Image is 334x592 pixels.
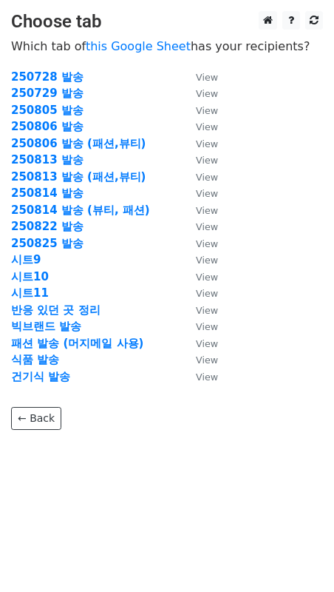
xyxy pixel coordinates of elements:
[181,137,218,150] a: View
[196,338,218,349] small: View
[11,370,70,383] a: 건기식 발송
[196,272,218,283] small: View
[196,288,218,299] small: View
[181,303,218,317] a: View
[181,337,218,350] a: View
[181,87,218,100] a: View
[181,70,218,84] a: View
[196,221,218,232] small: View
[181,286,218,300] a: View
[196,88,218,99] small: View
[11,120,83,133] a: 250806 발송
[11,70,83,84] a: 250728 발송
[11,104,83,117] a: 250805 발송
[11,186,83,200] a: 250814 발송
[181,120,218,133] a: View
[196,138,218,149] small: View
[181,320,218,333] a: View
[181,203,218,217] a: View
[196,155,218,166] small: View
[196,205,218,216] small: View
[11,253,41,266] a: 시트9
[11,320,81,333] a: 빅브랜드 발송
[196,321,218,332] small: View
[181,353,218,366] a: View
[181,104,218,117] a: View
[196,238,218,249] small: View
[196,371,218,383] small: View
[11,237,83,250] a: 250825 발송
[11,137,146,150] a: 250806 발송 (패션,뷰티)
[181,186,218,200] a: View
[181,170,218,184] a: View
[11,220,83,233] a: 250822 발송
[196,72,218,83] small: View
[196,188,218,199] small: View
[196,354,218,366] small: View
[181,237,218,250] a: View
[11,407,61,430] a: ← Back
[11,353,59,366] a: 식품 발송
[196,121,218,132] small: View
[11,286,49,300] a: 시트11
[11,170,146,184] a: 250813 발송 (패션,뷰티)
[11,38,323,54] p: Which tab of has your recipients?
[11,203,150,217] a: 250814 발송 (뷰티, 패션)
[196,305,218,316] small: View
[196,105,218,116] small: View
[181,270,218,283] a: View
[11,153,83,166] a: 250813 발송
[196,255,218,266] small: View
[11,270,49,283] a: 시트10
[181,370,218,383] a: View
[196,172,218,183] small: View
[11,337,143,350] a: 패션 발송 (머지메일 사용)
[86,39,191,53] a: this Google Sheet
[11,11,323,33] h3: Choose tab
[11,303,100,317] a: 반응 있던 곳 정리
[181,153,218,166] a: View
[181,220,218,233] a: View
[181,253,218,266] a: View
[11,87,83,100] a: 250729 발송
